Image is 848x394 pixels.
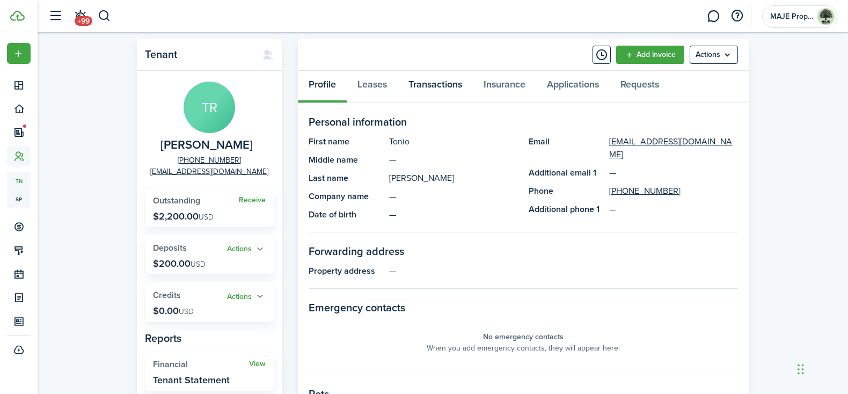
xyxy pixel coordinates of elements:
span: USD [199,211,214,223]
widget-stats-description: Tenant Statement [153,375,230,385]
a: sp [7,190,31,208]
panel-main-description: [PERSON_NAME] [389,172,518,185]
panel-main-title: Additional phone 1 [529,203,604,216]
a: Transactions [398,71,473,103]
button: Open menu [690,46,738,64]
button: Open menu [227,290,266,303]
panel-main-description: — [389,190,518,203]
div: Drag [798,353,804,385]
panel-main-title: Company name [309,190,384,203]
a: Messaging [703,3,723,30]
button: Actions [227,290,266,303]
menu-btn: Actions [690,46,738,64]
a: [EMAIL_ADDRESS][DOMAIN_NAME] [150,166,268,177]
a: Requests [610,71,670,103]
button: Open sidebar [45,6,65,26]
button: Open resource center [728,7,746,25]
panel-main-title: Additional email 1 [529,166,604,179]
widget-stats-title: Financial [153,360,249,369]
span: Credits [153,289,181,301]
button: Actions [227,243,266,256]
panel-main-subtitle: Reports [145,330,274,346]
span: MAJE Properties, LLC [770,13,813,20]
a: Add invoice [616,46,684,64]
a: Notifications [70,3,90,30]
panel-main-description: — [389,208,518,221]
button: Timeline [593,46,611,64]
span: Tonio Rosario [160,138,253,152]
avatar-text: TR [184,82,235,133]
panel-main-title: Email [529,135,604,161]
button: Open menu [227,243,266,256]
img: MAJE Properties, LLC [817,8,835,25]
span: Outstanding [153,194,200,207]
span: USD [191,259,206,270]
button: Open menu [7,43,31,64]
a: View [249,360,266,368]
a: [PHONE_NUMBER] [609,185,681,198]
p: $2,200.00 [153,211,214,222]
a: Applications [536,71,610,103]
panel-main-placeholder-description: When you add emergency contacts, they will appear here. [427,342,620,354]
panel-main-description: Tonio [389,135,518,148]
panel-main-title: Property address [309,265,384,278]
a: [PHONE_NUMBER] [178,155,241,166]
panel-main-section-title: Personal information [309,114,738,130]
iframe: To enrich screen reader interactions, please activate Accessibility in Grammarly extension settings [794,342,848,394]
span: USD [179,306,194,317]
panel-main-title: Middle name [309,154,384,166]
panel-main-title: Last name [309,172,384,185]
p: $0.00 [153,305,194,316]
button: Search [98,7,111,25]
panel-main-placeholder-title: No emergency contacts [483,331,564,342]
panel-main-description: — [389,265,738,278]
panel-main-title: First name [309,135,384,148]
a: Insurance [473,71,536,103]
panel-main-section-title: Emergency contacts [309,300,738,316]
panel-main-title: Tenant [145,48,252,61]
p: $200.00 [153,258,206,269]
img: TenantCloud [10,11,25,21]
a: [EMAIL_ADDRESS][DOMAIN_NAME] [609,135,738,161]
a: tn [7,172,31,190]
panel-main-title: Date of birth [309,208,384,221]
panel-main-title: Phone [529,185,604,198]
a: Receive [239,196,266,205]
panel-main-section-title: Forwarding address [309,243,738,259]
div: Chat Widget [794,342,848,394]
span: +99 [75,16,92,26]
a: Leases [347,71,398,103]
panel-main-description: — [389,154,518,166]
span: Deposits [153,242,187,254]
